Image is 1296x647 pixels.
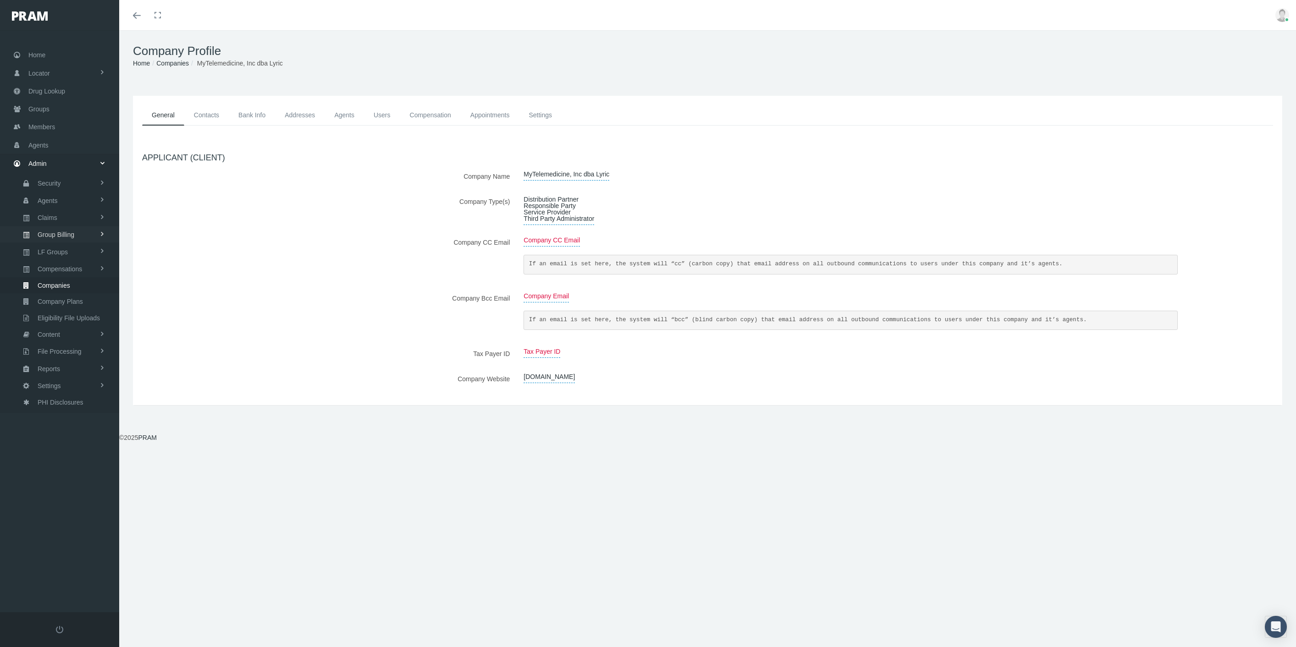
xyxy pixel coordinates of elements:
h1: Company Profile [133,44,1282,58]
a: Appointments [461,105,519,126]
a: General [142,105,184,126]
span: Tax Payer ID [524,345,560,358]
div: © 2025 [119,433,157,443]
a: Compensation [400,105,461,126]
div: Open Intercom Messenger [1265,616,1287,638]
span: Companies [38,278,70,293]
label: Company CC Email [135,234,517,250]
span: Compensations [38,261,82,277]
span: MyTelemedicine, Inc dba Lyric [197,60,283,67]
span: Admin [28,155,47,172]
span: Eligibility File Uploads [38,310,100,326]
img: PRAM_20_x_78.png [12,11,48,21]
span: Content [38,327,60,342]
h4: APPLICANT (CLIENT) [142,153,1273,163]
a: Agents [325,105,364,126]
span: Home [28,46,45,64]
label: Company Website [135,371,517,387]
span: Security [38,175,61,191]
span: Agents [38,193,58,208]
pre: If an email is set here, the system will “bcc” (blind carbon copy) that email address on all outb... [524,311,1178,330]
a: Bank Info [229,105,275,126]
span: Agents [28,137,49,154]
span: File Processing [38,344,82,359]
span: Drug Lookup [28,82,65,100]
label: Tax Payer ID [135,345,517,362]
a: Home [133,60,150,67]
label: Company Bcc Email [135,290,517,306]
label: Company Name [135,168,517,184]
a: Settings [519,105,562,126]
img: user-placeholder.jpg [1275,8,1289,22]
span: Distribution Partner Responsible Party Service Provider Third Party Administrator [524,193,594,225]
span: Settings [38,378,61,394]
span: Claims [38,210,57,225]
span: Locator [28,65,50,82]
span: LF Groups [38,244,68,260]
a: Companies [156,60,189,67]
span: [DOMAIN_NAME] [524,371,575,383]
span: Groups [28,100,50,118]
span: Members [28,118,55,136]
a: Contacts [184,105,229,126]
a: PRAM [138,434,156,441]
span: Group Billing [38,227,74,242]
a: Addresses [275,105,325,126]
pre: If an email is set here, the system will “cc” (carbon copy) that email address on all outbound co... [524,255,1178,274]
span: Reports [38,361,60,377]
span: PHI Disclosures [38,395,83,410]
span: Company Email [524,290,569,302]
a: Users [364,105,400,126]
label: Company Type(s) [135,193,517,225]
span: Company Plans [38,294,83,309]
span: Company CC Email [524,234,580,247]
span: MyTelemedicine, Inc dba Lyric [524,168,609,181]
